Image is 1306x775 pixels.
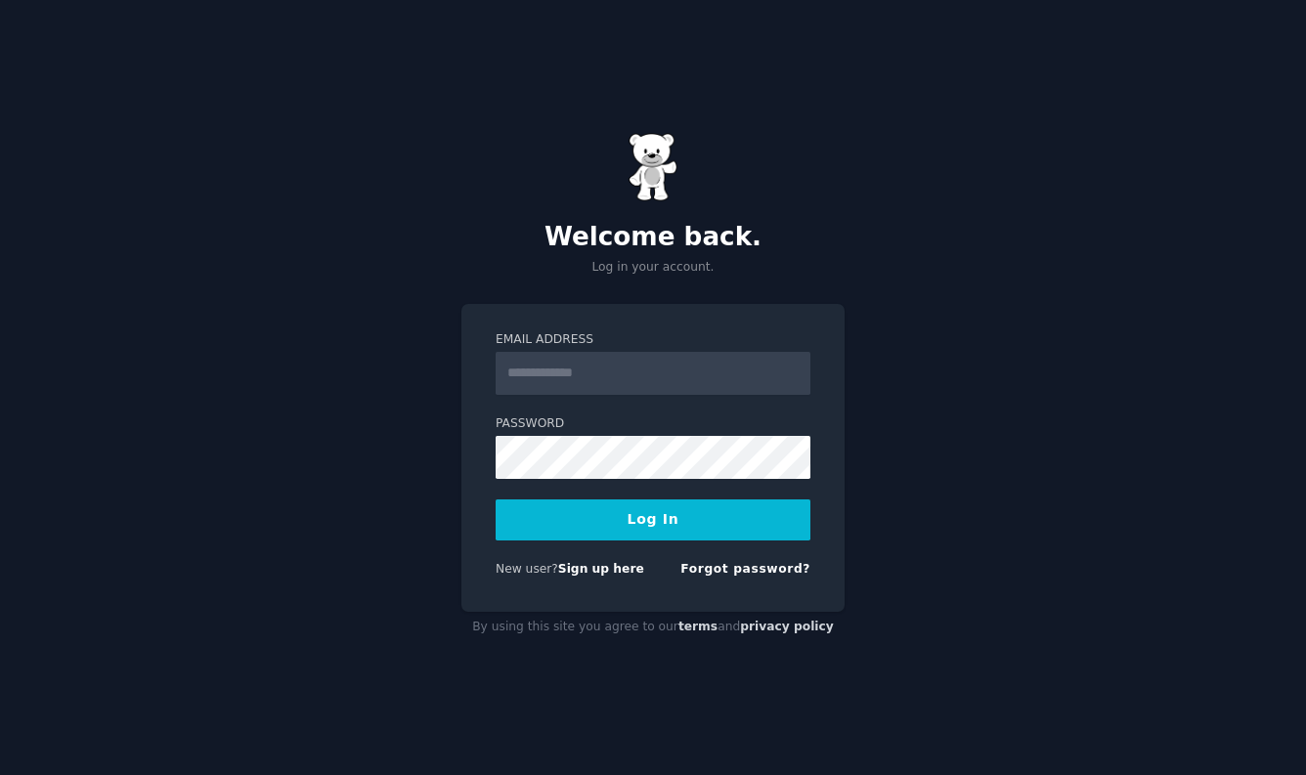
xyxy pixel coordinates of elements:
p: Log in your account. [461,259,845,277]
button: Log In [496,499,810,540]
label: Email Address [496,331,810,349]
div: By using this site you agree to our and [461,612,845,643]
h2: Welcome back. [461,222,845,253]
a: Sign up here [558,562,644,576]
a: Forgot password? [680,562,810,576]
a: terms [678,620,718,633]
label: Password [496,415,810,433]
span: New user? [496,562,558,576]
a: privacy policy [740,620,834,633]
img: Gummy Bear [629,133,677,201]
